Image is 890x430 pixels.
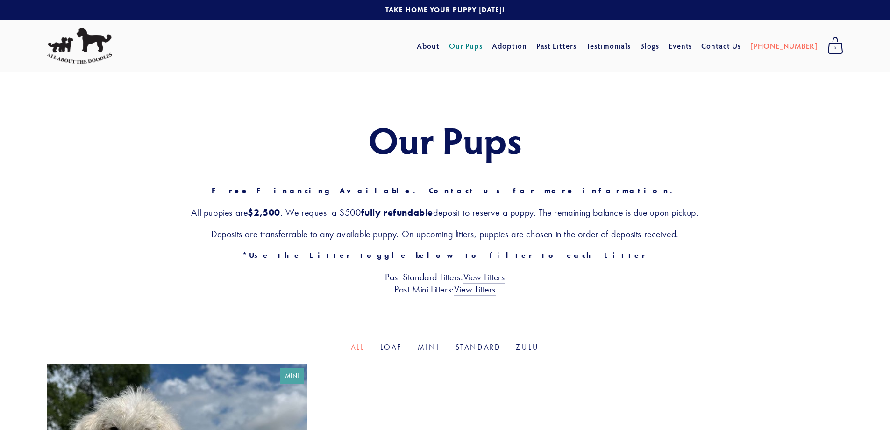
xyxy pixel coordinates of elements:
[454,284,496,296] a: View Litters
[586,37,631,54] a: Testimonials
[47,28,112,64] img: All About The Doodles
[750,37,818,54] a: [PHONE_NUMBER]
[417,37,440,54] a: About
[701,37,741,54] a: Contact Us
[536,41,577,51] a: Past Litters
[47,228,843,240] h3: Deposits are transferrable to any available puppy. On upcoming litters, puppies are chosen in the...
[47,271,843,295] h3: Past Standard Litters: Past Mini Litters:
[669,37,692,54] a: Events
[463,271,505,284] a: View Litters
[516,343,539,351] a: Zulu
[380,343,403,351] a: Loaf
[640,37,659,54] a: Blogs
[449,37,483,54] a: Our Pups
[47,119,843,160] h1: Our Pups
[823,34,848,58] a: 0 items in cart
[827,42,843,54] span: 0
[456,343,501,351] a: Standard
[47,206,843,219] h3: All puppies are . We request a $500 deposit to reserve a puppy. The remaining balance is due upon...
[492,37,527,54] a: Adoption
[212,186,678,195] strong: Free Financing Available. Contact us for more information.
[351,343,365,351] a: All
[418,343,441,351] a: Mini
[242,251,648,260] strong: *Use the Litter toggle below to filter to each Litter
[248,207,280,218] strong: $2,500
[361,207,434,218] strong: fully refundable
